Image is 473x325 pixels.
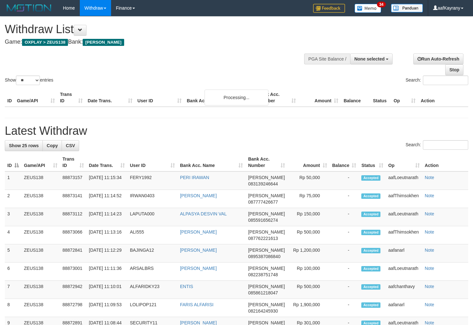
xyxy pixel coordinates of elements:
[288,190,330,208] td: Rp 75,000
[180,229,217,235] a: [PERSON_NAME]
[86,171,127,190] td: [DATE] 11:15:34
[5,226,21,244] td: 4
[127,281,177,299] td: ALFARIDKY23
[288,244,330,263] td: Rp 1,200,000
[386,281,422,299] td: aafchanthavy
[177,153,246,171] th: Bank Acc. Name: activate to sort column ascending
[361,248,380,253] span: Accepted
[330,263,359,281] td: -
[248,284,285,289] span: [PERSON_NAME]
[60,171,86,190] td: 88873157
[5,299,21,317] td: 8
[386,208,422,226] td: aafLoeutnarath
[425,248,434,253] a: Note
[330,208,359,226] td: -
[21,153,60,171] th: Game/API: activate to sort column ascending
[354,56,385,61] span: None selected
[386,244,422,263] td: aafanarl
[330,226,359,244] td: -
[248,236,278,241] span: Copy 087762221613 to clipboard
[361,230,380,235] span: Accepted
[16,76,40,85] select: Showentries
[5,263,21,281] td: 6
[66,143,75,148] span: CSV
[330,190,359,208] td: -
[313,4,345,13] img: Feedback.jpg
[361,284,380,290] span: Accepted
[386,299,422,317] td: aafanarl
[47,143,58,148] span: Copy
[248,248,285,253] span: [PERSON_NAME]
[21,299,60,317] td: ZEUS138
[5,208,21,226] td: 3
[425,193,434,198] a: Note
[370,89,391,107] th: Status
[180,248,217,253] a: [PERSON_NAME]
[386,226,422,244] td: aafThimsokhen
[127,208,177,226] td: LAPUTA000
[248,290,278,295] span: Copy 085861218047 to clipboard
[127,226,177,244] td: ALI555
[60,226,86,244] td: 88873066
[288,153,330,171] th: Amount: activate to sort column ascending
[248,229,285,235] span: [PERSON_NAME]
[60,190,86,208] td: 88873141
[180,175,209,180] a: PERI IRAWAN
[21,263,60,281] td: ZEUS138
[86,244,127,263] td: [DATE] 11:12:29
[386,190,422,208] td: aafThimsokhen
[377,2,386,7] span: 34
[288,281,330,299] td: Rp 500,000
[425,284,434,289] a: Note
[21,226,60,244] td: ZEUS138
[248,181,278,186] span: Copy 083139246644 to clipboard
[248,302,285,307] span: [PERSON_NAME]
[21,190,60,208] td: ZEUS138
[86,153,127,171] th: Date Trans.: activate to sort column ascending
[425,229,434,235] a: Note
[62,140,79,151] a: CSV
[406,76,468,85] label: Search:
[288,263,330,281] td: Rp 100,000
[60,244,86,263] td: 88872841
[330,244,359,263] td: -
[60,153,86,171] th: Trans ID: activate to sort column ascending
[361,266,380,271] span: Accepted
[423,76,468,85] input: Search:
[422,153,468,171] th: Action
[127,153,177,171] th: User ID: activate to sort column ascending
[350,54,393,64] button: None selected
[205,90,268,105] div: Processing...
[391,89,418,107] th: Op
[245,153,287,171] th: Bank Acc. Number: activate to sort column ascending
[60,208,86,226] td: 88873112
[330,171,359,190] td: -
[127,244,177,263] td: BAJINGA12
[386,263,422,281] td: aafLoeutnarath
[248,272,278,277] span: Copy 082238751748 to clipboard
[248,211,285,216] span: [PERSON_NAME]
[288,171,330,190] td: Rp 50,000
[5,153,21,171] th: ID: activate to sort column descending
[425,266,434,271] a: Note
[413,54,463,64] a: Run Auto-Refresh
[361,175,380,181] span: Accepted
[86,208,127,226] td: [DATE] 11:14:23
[86,190,127,208] td: [DATE] 11:14:52
[127,263,177,281] td: ARSALBRS
[60,263,86,281] td: 88873001
[57,89,85,107] th: Trans ID
[21,171,60,190] td: ZEUS138
[330,299,359,317] td: -
[5,39,309,45] h4: Game: Bank:
[9,143,39,148] span: Show 25 rows
[425,211,434,216] a: Note
[86,299,127,317] td: [DATE] 11:09:53
[5,190,21,208] td: 2
[288,299,330,317] td: Rp 1,900,000
[86,263,127,281] td: [DATE] 11:11:36
[42,140,62,151] a: Copy
[361,302,380,308] span: Accepted
[5,244,21,263] td: 5
[5,140,43,151] a: Show 25 rows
